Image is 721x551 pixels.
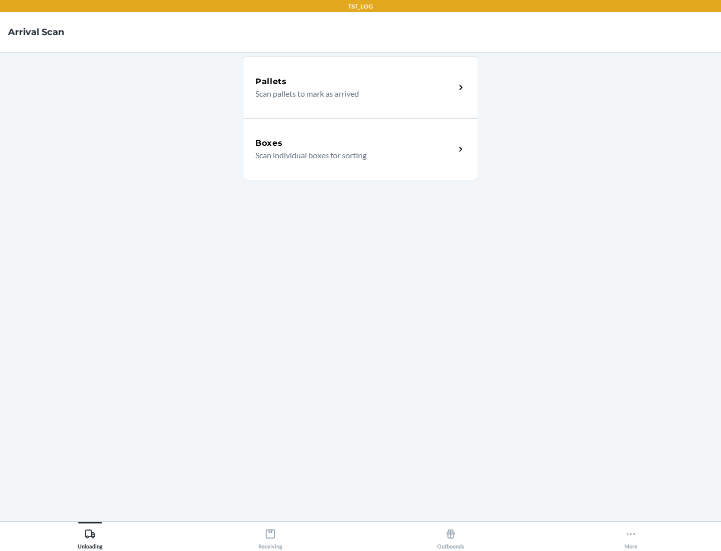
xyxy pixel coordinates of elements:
div: More [624,524,637,549]
button: Outbounds [360,522,541,549]
h4: Arrival Scan [8,26,64,39]
button: Receiving [180,522,360,549]
p: Scan pallets to mark as arrived [255,88,447,100]
div: Unloading [78,524,103,549]
a: BoxesScan individual boxes for sorting [243,118,478,180]
div: Outbounds [437,524,464,549]
a: PalletsScan pallets to mark as arrived [243,56,478,118]
p: TST_LOG [348,2,373,11]
h5: Boxes [255,137,283,149]
div: Receiving [258,524,282,549]
button: More [541,522,721,549]
h5: Pallets [255,76,287,88]
p: Scan individual boxes for sorting [255,149,447,161]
